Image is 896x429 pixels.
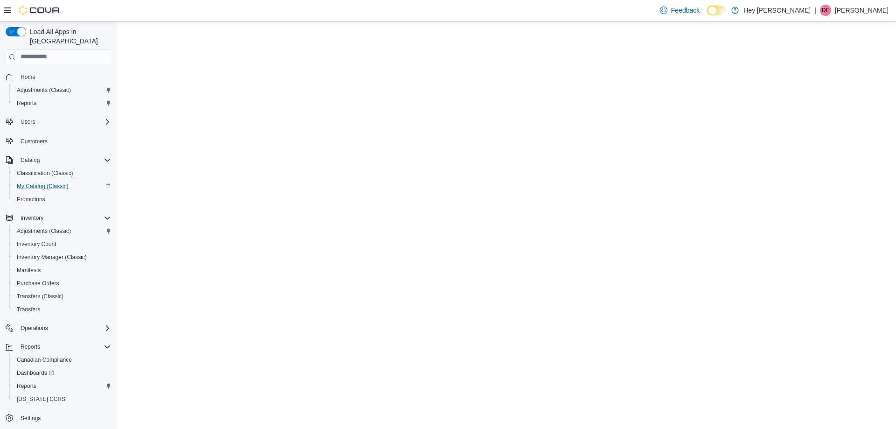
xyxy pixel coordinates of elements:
[671,6,700,15] span: Feedback
[656,1,703,20] a: Feedback
[17,135,111,147] span: Customers
[13,84,75,96] a: Adjustments (Classic)
[13,380,111,392] span: Reports
[17,212,111,224] span: Inventory
[13,394,69,405] a: [US_STATE] CCRS
[13,354,76,366] a: Canadian Compliance
[13,380,40,392] a: Reports
[9,167,115,180] button: Classification (Classic)
[814,5,816,16] p: |
[17,369,54,377] span: Dashboards
[13,239,111,250] span: Inventory Count
[13,194,49,205] a: Promotions
[17,306,40,313] span: Transfers
[13,394,111,405] span: Washington CCRS
[13,367,58,379] a: Dashboards
[2,134,115,148] button: Customers
[9,264,115,277] button: Manifests
[17,253,87,261] span: Inventory Manager (Classic)
[21,156,40,164] span: Catalog
[17,183,69,190] span: My Catalog (Classic)
[13,278,111,289] span: Purchase Orders
[13,354,111,366] span: Canadian Compliance
[17,240,56,248] span: Inventory Count
[17,323,52,334] button: Operations
[2,340,115,353] button: Reports
[21,118,35,126] span: Users
[17,212,47,224] button: Inventory
[13,304,44,315] a: Transfers
[13,181,72,192] a: My Catalog (Classic)
[743,5,811,16] p: Hey [PERSON_NAME]
[21,214,43,222] span: Inventory
[21,343,40,351] span: Reports
[2,115,115,128] button: Users
[9,290,115,303] button: Transfers (Classic)
[707,6,727,15] input: Dark Mode
[2,322,115,335] button: Operations
[17,382,36,390] span: Reports
[17,227,71,235] span: Adjustments (Classic)
[21,324,48,332] span: Operations
[9,180,115,193] button: My Catalog (Classic)
[822,5,829,16] span: DF
[13,304,111,315] span: Transfers
[13,252,111,263] span: Inventory Manager (Classic)
[17,323,111,334] span: Operations
[17,293,63,300] span: Transfers (Classic)
[17,71,111,83] span: Home
[17,356,72,364] span: Canadian Compliance
[17,267,41,274] span: Manifests
[19,6,61,15] img: Cova
[9,303,115,316] button: Transfers
[13,225,111,237] span: Adjustments (Classic)
[17,341,111,352] span: Reports
[835,5,889,16] p: [PERSON_NAME]
[13,291,67,302] a: Transfers (Classic)
[13,225,75,237] a: Adjustments (Classic)
[9,251,115,264] button: Inventory Manager (Classic)
[13,84,111,96] span: Adjustments (Classic)
[820,5,831,16] div: Dawna Fuller
[17,155,43,166] button: Catalog
[9,353,115,366] button: Canadian Compliance
[13,367,111,379] span: Dashboards
[26,27,111,46] span: Load All Apps in [GEOGRAPHIC_DATA]
[13,98,111,109] span: Reports
[17,341,44,352] button: Reports
[13,168,77,179] a: Classification (Classic)
[17,99,36,107] span: Reports
[2,154,115,167] button: Catalog
[9,366,115,380] a: Dashboards
[21,138,48,145] span: Customers
[13,168,111,179] span: Classification (Classic)
[17,136,51,147] a: Customers
[17,412,111,424] span: Settings
[13,265,44,276] a: Manifests
[17,71,39,83] a: Home
[21,415,41,422] span: Settings
[9,380,115,393] button: Reports
[9,225,115,238] button: Adjustments (Classic)
[13,252,91,263] a: Inventory Manager (Classic)
[9,277,115,290] button: Purchase Orders
[9,238,115,251] button: Inventory Count
[9,193,115,206] button: Promotions
[13,239,60,250] a: Inventory Count
[13,278,63,289] a: Purchase Orders
[13,291,111,302] span: Transfers (Classic)
[17,116,39,127] button: Users
[17,155,111,166] span: Catalog
[17,413,44,424] a: Settings
[9,393,115,406] button: [US_STATE] CCRS
[17,196,45,203] span: Promotions
[13,194,111,205] span: Promotions
[9,97,115,110] button: Reports
[21,73,35,81] span: Home
[17,86,71,94] span: Adjustments (Classic)
[2,70,115,84] button: Home
[17,395,65,403] span: [US_STATE] CCRS
[2,211,115,225] button: Inventory
[9,84,115,97] button: Adjustments (Classic)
